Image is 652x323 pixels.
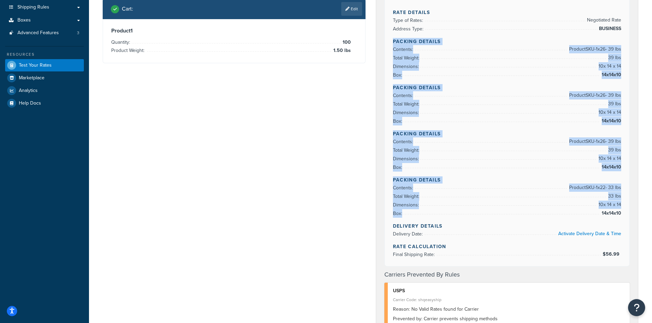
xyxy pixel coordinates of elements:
span: Contents: [393,184,415,191]
span: 10 x 14 x 14 [597,108,621,117]
span: 10 x 14 x 14 [597,201,621,209]
span: 100 [341,38,351,46]
div: Resources [5,52,84,57]
span: Help Docs [19,100,41,106]
span: Contents: [393,138,415,145]
span: Product SKU-1 x 26 - 39 lbs [567,91,621,99]
span: Box: [393,210,404,217]
span: Address Type: [393,25,425,32]
span: Type of Rates: [393,17,425,24]
h4: Packing Details [393,84,622,91]
span: Final Shipping Rate: [393,251,436,258]
span: Box: [393,164,404,171]
span: Product SKU-1 x 26 - 39 lbs [567,45,621,53]
h4: Packing Details [393,130,622,137]
span: Dimensions: [393,63,421,70]
span: Box: [393,118,404,125]
span: Product Weight: [111,47,146,54]
div: USPS [393,286,625,296]
span: 10 x 14 x 14 [597,154,621,163]
h4: Carriers Prevented By Rules [384,270,630,279]
div: No Valid Rates found for Carrier [393,305,625,314]
a: Boxes [5,14,84,27]
span: 1.50 lbs [332,46,351,55]
h2: Cart : [122,6,133,12]
span: Total Weight: [393,54,421,62]
span: 39 lbs [606,54,621,62]
span: 14x14x10 [600,71,621,79]
span: Boxes [17,17,31,23]
span: Product SKU-1 x 22 - 33 lbs [567,184,621,192]
a: Edit [341,2,362,16]
span: Shipping Rules [17,4,49,10]
a: Shipping Rules [5,1,84,14]
h4: Rate Details [393,9,622,16]
a: Activate Delivery Date & Time [558,230,621,237]
span: Advanced Features [17,30,59,36]
span: Analytics [19,88,38,94]
span: 14x14x10 [600,117,621,125]
span: 33 lbs [606,192,621,200]
span: 10 x 14 x 14 [597,62,621,70]
span: Prevented by: [393,315,422,322]
a: Analytics [5,84,84,97]
span: Delivery Date: [393,230,424,238]
span: $56.99 [603,251,621,258]
a: Advanced Features3 [5,27,84,39]
span: Total Weight: [393,193,421,200]
span: Dimensions: [393,155,421,162]
span: Test Your Rates [19,63,52,68]
h4: Packing Details [393,176,622,184]
h3: Product 1 [111,27,357,34]
span: 3 [77,30,79,36]
span: 39 lbs [606,146,621,154]
span: Product SKU-1 x 26 - 39 lbs [567,137,621,146]
span: Marketplace [19,75,44,81]
div: Carrier Code: shqeasyship [393,295,625,305]
span: Contents: [393,92,415,99]
span: Reason: [393,306,410,313]
span: Dimensions: [393,201,421,208]
h4: Rate Calculation [393,243,622,250]
span: Total Weight: [393,100,421,108]
span: 14x14x10 [600,163,621,171]
a: Marketplace [5,72,84,84]
button: Open Resource Center [628,299,645,316]
span: 14x14x10 [600,209,621,217]
span: Box: [393,71,404,79]
span: Quantity: [111,39,132,46]
a: Test Your Rates [5,59,84,71]
h4: Delivery Details [393,223,622,230]
h4: Packing Details [393,38,622,45]
span: Dimensions: [393,109,421,116]
li: Advanced Features [5,27,84,39]
span: Total Weight: [393,147,421,154]
a: Help Docs [5,97,84,109]
span: 39 lbs [606,100,621,108]
span: BUSINESS [597,25,621,33]
span: Negotiated Rate [585,16,621,24]
span: Contents: [393,46,415,53]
